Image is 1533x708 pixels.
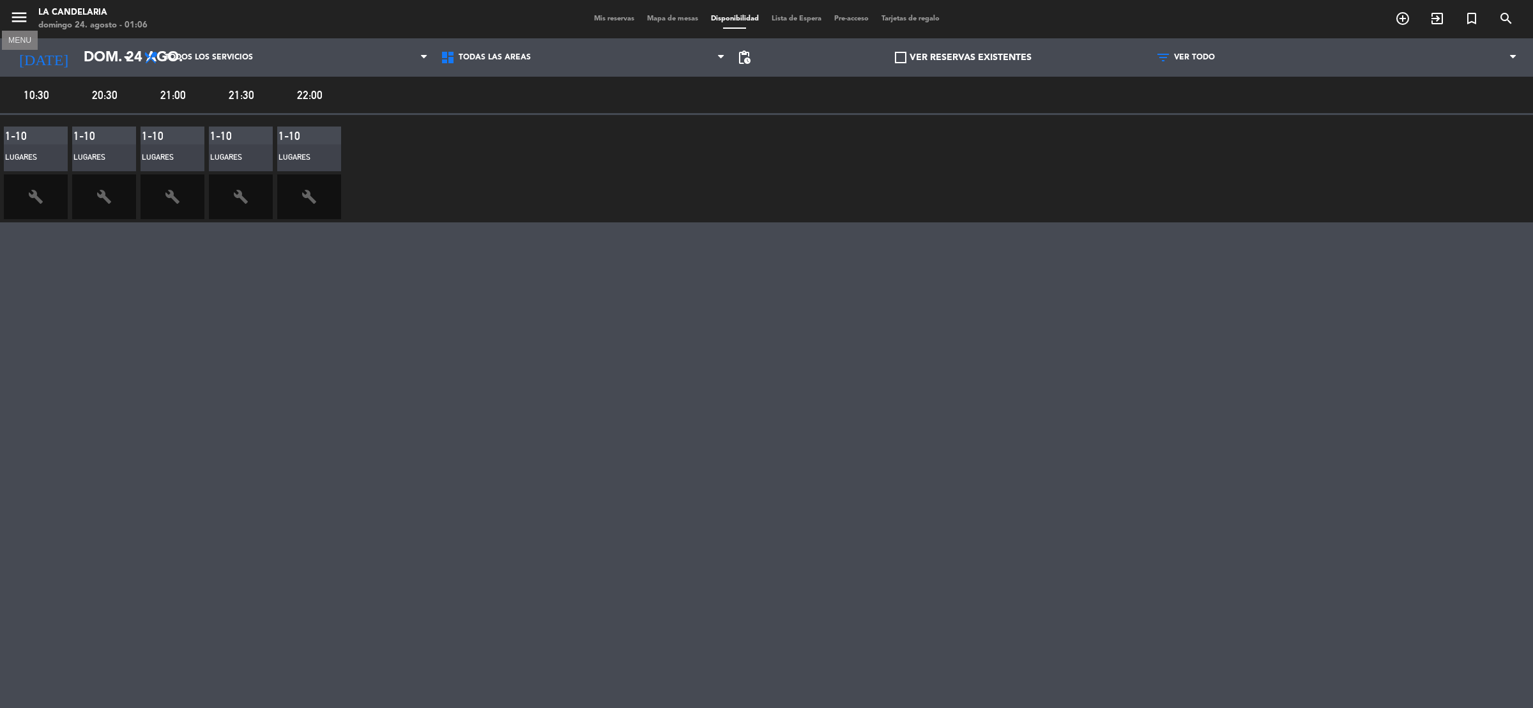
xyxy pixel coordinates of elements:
i: build [28,189,43,204]
div: 1-10 [73,129,105,142]
i: menu [10,8,29,27]
span: Tarjetas de regalo [875,15,946,22]
span: 10:30 [4,86,68,104]
span: Todos los servicios [165,53,253,62]
div: 1-10 [278,129,310,142]
i: build [233,189,248,204]
i: [DATE] [10,43,77,72]
div: LUGARES [278,151,323,164]
span: Lista de Espera [765,15,828,22]
div: domingo 24. agosto - 01:06 [38,19,148,32]
span: Mapa de mesas [641,15,705,22]
i: search [1499,11,1514,26]
i: arrow_drop_down [119,50,134,65]
button: menu [10,8,29,31]
i: exit_to_app [1430,11,1445,26]
div: LUGARES [73,151,118,164]
i: build [165,189,180,204]
div: MENU [2,34,38,45]
span: 20:30 [72,86,137,104]
div: LUGARES [5,151,50,164]
div: 1-10 [210,129,242,142]
span: 22:00 [277,86,342,104]
div: 1-10 [142,129,174,142]
span: 21:00 [141,86,205,104]
span: VER TODO [1174,53,1215,62]
span: Mis reservas [588,15,641,22]
span: 21:30 [209,86,273,104]
i: build [301,189,317,204]
div: LA CANDELARIA [38,6,148,19]
div: LUGARES [142,151,187,164]
span: pending_actions [736,50,752,65]
i: add_circle_outline [1395,11,1410,26]
i: turned_in_not [1464,11,1479,26]
span: Disponibilidad [705,15,765,22]
div: LUGARES [210,151,255,164]
span: Todas las áreas [459,53,531,62]
label: VER RESERVAS EXISTENTES [895,50,1032,65]
div: 1-10 [5,129,37,142]
span: Pre-acceso [828,15,875,22]
i: build [96,189,112,204]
